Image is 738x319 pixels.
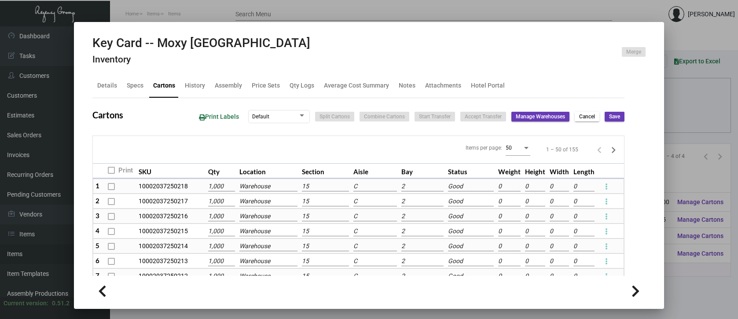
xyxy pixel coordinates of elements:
[460,112,506,121] button: Accept Transfer
[97,81,117,90] div: Details
[92,110,123,120] h2: Cartons
[471,81,505,90] div: Hotel Portal
[52,299,70,308] div: 0.51.2
[95,212,99,220] span: 3
[324,81,389,90] div: Average Cost Summary
[606,143,621,157] button: Next page
[95,242,99,249] span: 5
[511,112,569,121] button: Manage Warehouses
[571,163,597,179] th: Length
[419,113,451,121] span: Start Transfer
[516,113,565,121] span: Manage Warehouses
[95,182,99,190] span: 1
[290,81,314,90] div: Qty Logs
[605,112,624,121] button: Save
[425,81,461,90] div: Attachments
[300,163,351,179] th: Section
[153,81,175,90] div: Cartons
[185,81,205,90] div: History
[95,257,99,264] span: 6
[446,163,496,179] th: Status
[315,112,354,121] button: Split Cartons
[127,81,143,90] div: Specs
[622,47,646,57] button: Merge
[496,163,523,179] th: Weight
[465,113,502,121] span: Accept Transfer
[237,163,300,179] th: Location
[192,109,246,125] button: Print Labels
[92,54,310,65] h4: Inventory
[415,112,455,121] button: Start Transfer
[579,113,595,121] span: Cancel
[95,227,99,235] span: 4
[575,112,599,121] button: Cancel
[206,163,237,179] th: Qty
[252,81,280,90] div: Price Sets
[95,197,99,205] span: 2
[95,271,99,279] span: 7
[92,36,310,51] h2: Key Card -- Moxy [GEOGRAPHIC_DATA]
[506,145,512,151] span: 50
[252,114,269,120] span: Default
[399,81,415,90] div: Notes
[4,299,48,308] div: Current version:
[523,163,547,179] th: Height
[609,113,620,121] span: Save
[546,146,578,154] div: 1 – 50 of 155
[364,113,405,121] span: Combine Cartons
[360,112,409,121] button: Combine Cartons
[399,163,446,179] th: Bay
[118,165,133,176] span: Print
[592,143,606,157] button: Previous page
[199,113,239,120] span: Print Labels
[319,113,350,121] span: Split Cartons
[506,144,530,151] mat-select: Items per page:
[466,144,502,152] div: Items per page:
[626,48,641,56] span: Merge
[547,163,571,179] th: Width
[136,163,206,179] th: SKU
[351,163,400,179] th: Aisle
[215,81,242,90] div: Assembly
